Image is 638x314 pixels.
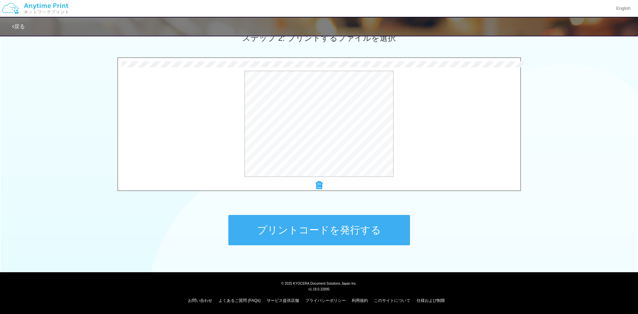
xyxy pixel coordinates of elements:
[242,33,396,42] span: ステップ 2: プリントするファイルを選択
[417,298,445,303] a: 仕様および制限
[188,298,212,303] a: お問い合わせ
[228,215,410,245] button: プリントコードを発行する
[267,298,299,303] a: サービス提供店舗
[374,298,410,303] a: このサイトについて
[352,298,368,303] a: 利用規約
[219,298,261,303] a: よくあるご質問 (FAQs)
[308,287,330,291] span: v1.18.0.32895
[281,281,357,285] span: © 2025 KYOCERA Document Solutions Japan Inc.
[12,24,25,29] a: 戻る
[305,298,346,303] a: プライバシーポリシー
